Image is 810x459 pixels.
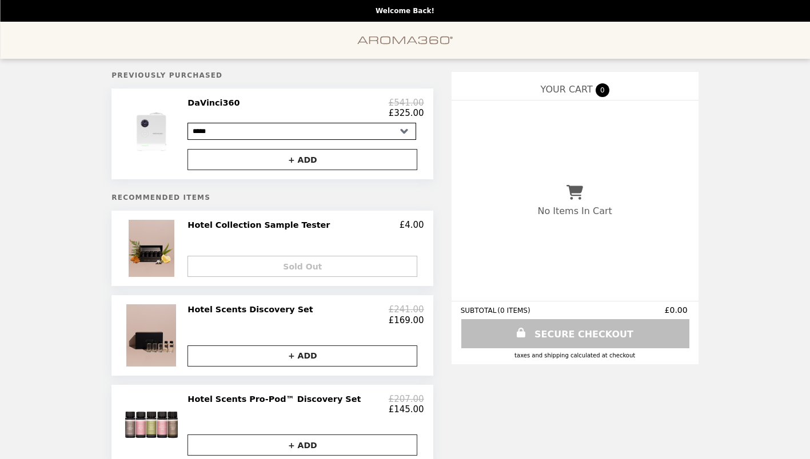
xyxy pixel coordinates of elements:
img: Hotel Collection Sample Tester [129,220,177,277]
h2: Hotel Scents Discovery Set [187,304,317,315]
span: ( 0 ITEMS ) [497,307,530,315]
button: + ADD [187,149,417,170]
p: £241.00 [389,304,424,315]
button: + ADD [187,434,417,456]
p: £4.00 [400,220,424,230]
p: Welcome Back! [376,7,434,15]
h5: Recommended Items [111,194,433,202]
h2: DaVinci360 [187,98,244,108]
button: + ADD [187,345,417,367]
p: No Items In Cart [537,206,612,216]
h2: Hotel Collection Sample Tester [187,220,334,230]
p: £541.00 [389,98,424,108]
select: Select a product variant [187,123,416,140]
p: £325.00 [389,108,424,118]
h5: Previously Purchased [111,71,433,79]
img: Hotel Scents Discovery Set [126,304,179,366]
div: Taxes and Shipping calculated at checkout [461,352,689,359]
h2: Hotel Scents Pro-Pod™ Discovery Set [187,394,365,404]
img: Brand Logo [357,29,453,52]
img: DaVinci360 [119,98,186,162]
span: SUBTOTAL [461,307,498,315]
span: 0 [596,83,609,97]
p: £169.00 [389,315,424,325]
span: YOUR CART [541,84,593,95]
p: £207.00 [389,394,424,404]
span: £0.00 [665,305,689,315]
p: £145.00 [389,404,424,414]
img: Hotel Scents Pro-Pod™ Discovery Set [121,394,185,456]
